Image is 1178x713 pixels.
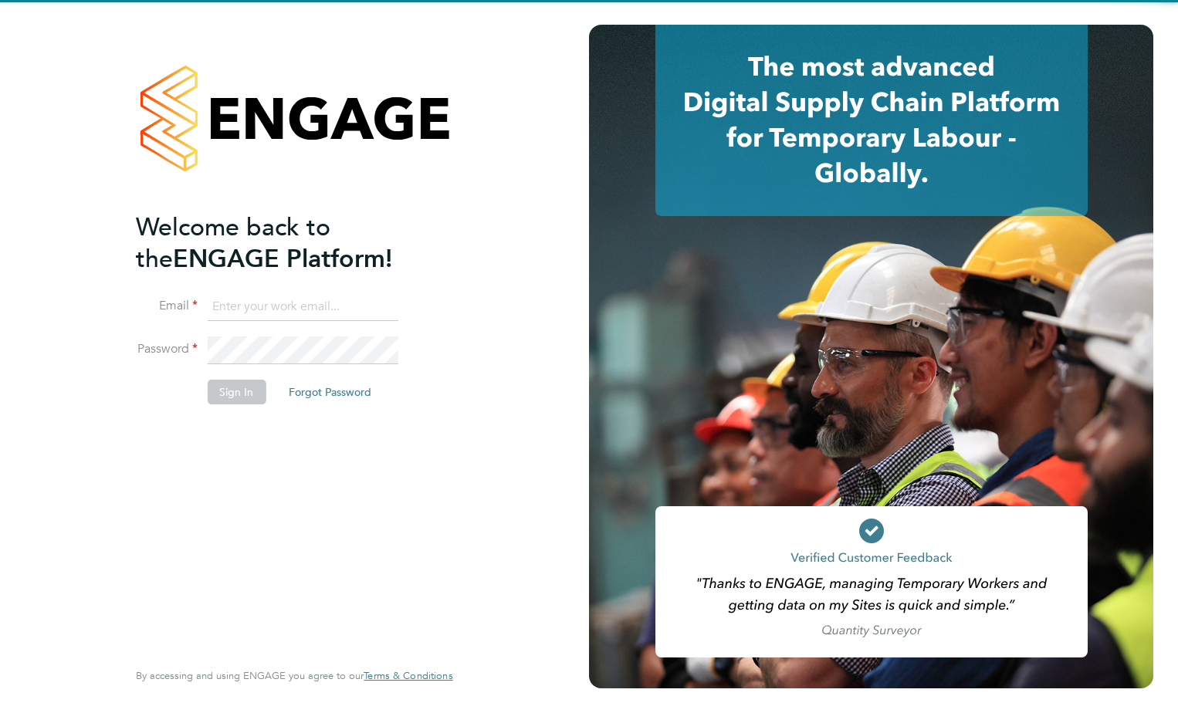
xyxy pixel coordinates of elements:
[136,212,330,274] span: Welcome back to the
[136,669,452,682] span: By accessing and using ENGAGE you agree to our
[136,298,198,314] label: Email
[276,380,384,404] button: Forgot Password
[364,669,452,682] span: Terms & Conditions
[136,341,198,357] label: Password
[136,211,437,275] h2: ENGAGE Platform!
[207,293,398,321] input: Enter your work email...
[207,380,266,404] button: Sign In
[364,670,452,682] a: Terms & Conditions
